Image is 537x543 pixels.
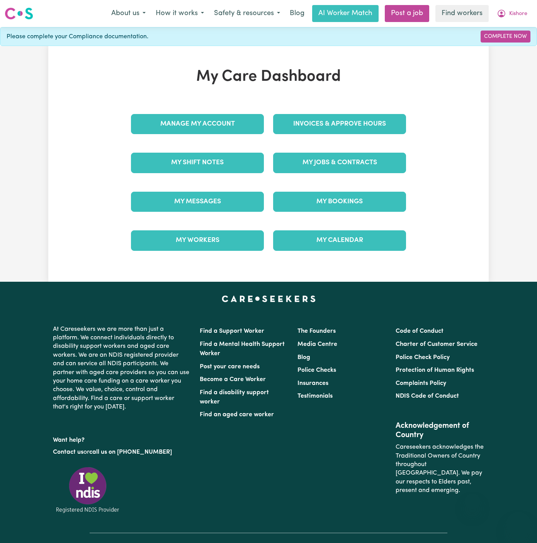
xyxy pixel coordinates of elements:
a: Testimonials [297,393,333,399]
a: Contact us [53,449,83,455]
a: My Calendar [273,230,406,250]
a: Find a Support Worker [200,328,264,334]
a: Find a Mental Health Support Worker [200,341,285,357]
h2: Acknowledgement of Country [396,421,484,440]
a: Find an aged care worker [200,412,274,418]
a: Protection of Human Rights [396,367,474,373]
button: About us [106,5,151,22]
a: Become a Care Worker [200,376,266,383]
span: Kishore [509,10,527,18]
a: Post a job [385,5,429,22]
a: Blog [297,354,310,361]
iframe: Button to launch messaging window [506,512,531,537]
p: At Careseekers we are more than just a platform. We connect individuals directly to disability su... [53,322,190,415]
span: Please complete your Compliance documentation. [7,32,148,41]
p: or [53,445,190,460]
p: Want help? [53,433,190,444]
a: Careseekers logo [5,5,33,22]
a: AI Worker Match [312,5,379,22]
a: Invoices & Approve Hours [273,114,406,134]
a: My Workers [131,230,264,250]
a: Charter of Customer Service [396,341,478,347]
a: Manage My Account [131,114,264,134]
button: How it works [151,5,209,22]
a: Complaints Policy [396,380,446,386]
a: Post your care needs [200,364,260,370]
a: Police Check Policy [396,354,450,361]
a: Find workers [435,5,489,22]
a: Blog [285,5,309,22]
a: Insurances [297,380,328,386]
a: My Messages [131,192,264,212]
img: Registered NDIS provider [53,466,122,514]
iframe: Close message [465,494,480,509]
button: Safety & resources [209,5,285,22]
a: Find a disability support worker [200,390,269,405]
a: Code of Conduct [396,328,444,334]
a: call us on [PHONE_NUMBER] [89,449,172,455]
a: NDIS Code of Conduct [396,393,459,399]
a: The Founders [297,328,336,334]
a: Complete Now [481,31,530,43]
button: My Account [492,5,532,22]
a: Police Checks [297,367,336,373]
a: Careseekers home page [222,296,316,302]
a: My Jobs & Contracts [273,153,406,173]
img: Careseekers logo [5,7,33,20]
a: My Bookings [273,192,406,212]
a: My Shift Notes [131,153,264,173]
p: Careseekers acknowledges the Traditional Owners of Country throughout [GEOGRAPHIC_DATA]. We pay o... [396,440,484,498]
a: Media Centre [297,341,337,347]
h1: My Care Dashboard [126,68,411,86]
